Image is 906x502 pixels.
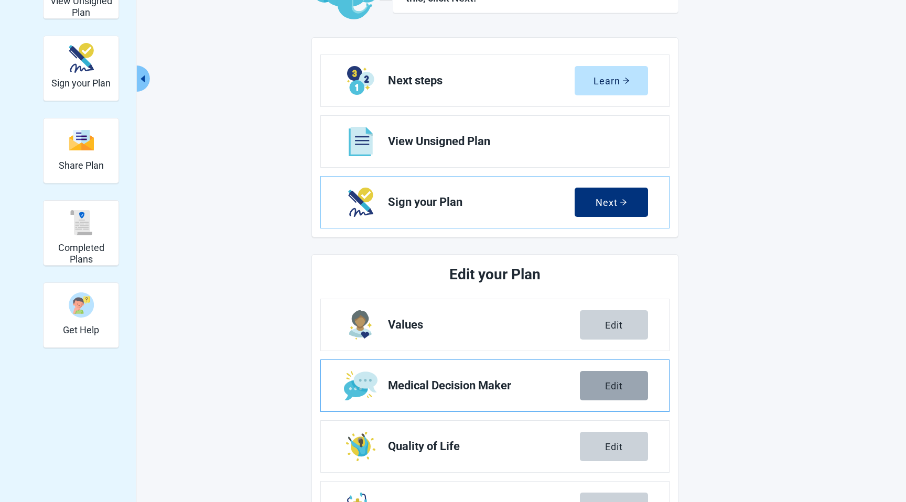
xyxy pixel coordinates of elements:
[594,75,630,86] div: Learn
[388,379,580,392] span: Medical Decision Maker
[43,282,119,348] div: Get Help
[580,432,648,461] button: Edit
[48,242,114,265] h2: Completed Plans
[620,199,627,206] span: arrow-right
[69,292,94,318] img: person-question-x68TBcxA.svg
[388,319,580,331] span: Values
[59,160,104,171] h2: Share Plan
[51,78,111,89] h2: Sign your Plan
[43,118,119,183] div: Share Plan
[321,55,669,106] a: Learn Next steps section
[69,43,94,73] img: make_plan_official-CpYJDfBD.svg
[596,197,627,208] div: Next
[321,116,669,167] a: View View Unsigned Plan section
[63,324,99,336] h2: Get Help
[605,320,623,330] div: Edit
[388,440,580,453] span: Quality of Life
[580,371,648,400] button: Edit
[388,196,575,209] span: Sign your Plan
[575,188,648,217] button: Nextarrow-right
[580,310,648,340] button: Edit
[138,74,148,84] span: caret-left
[388,74,575,87] span: Next steps
[69,129,94,151] img: svg%3e
[321,360,669,411] a: Edit Medical Decision Maker section
[605,441,623,452] div: Edit
[575,66,648,95] button: Learnarrow-right
[43,36,119,101] div: Sign your Plan
[321,299,669,351] a: Edit Values section
[321,177,669,228] a: Next Sign your Plan section
[605,380,623,391] div: Edit
[360,263,630,286] h2: Edit your Plan
[622,77,630,84] span: arrow-right
[388,135,640,148] span: View Unsigned Plan
[321,421,669,472] a: Edit Quality of Life section
[137,66,150,92] button: Collapse menu
[43,200,119,266] div: Completed Plans
[69,210,94,235] img: svg%3e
